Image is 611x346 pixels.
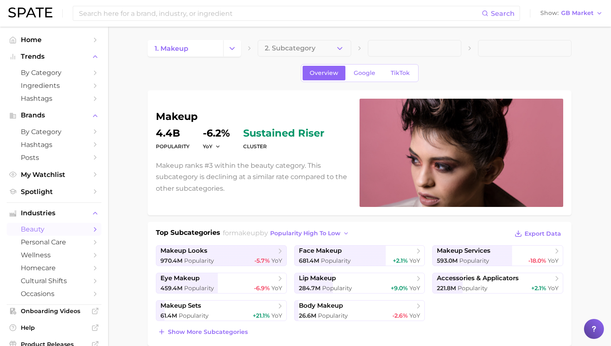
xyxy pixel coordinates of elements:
span: 26.6m [299,312,316,319]
a: body makeup26.6m Popularity-2.6% YoY [294,300,425,321]
span: +9.0% [391,284,408,292]
button: Industries [7,207,101,219]
button: Brands [7,109,101,122]
span: Search [491,10,515,17]
span: 681.4m [299,257,319,264]
span: Home [21,36,87,44]
span: Spotlight [21,188,87,196]
a: accessories & applicators221.8m Popularity+2.1% YoY [432,273,563,294]
a: Hashtags [7,138,101,151]
span: -5.7% [254,257,270,264]
span: makeup [232,229,260,237]
a: by Category [7,66,101,79]
span: Show more subcategories [168,329,248,336]
span: Help [21,324,87,331]
h1: Top Subcategories [156,228,220,240]
button: Show more subcategories [156,326,250,338]
span: YoY [548,257,559,264]
button: 2. Subcategory [258,40,351,57]
a: wellness [7,249,101,261]
span: Onboarding Videos [21,307,87,315]
button: Export Data [512,228,563,239]
button: ShowGB Market [538,8,605,19]
span: Brands [21,112,87,119]
span: popularity high to low [270,230,340,237]
a: Overview [303,66,345,80]
span: 221.8m [437,284,456,292]
span: wellness [21,251,87,259]
span: 2. Subcategory [265,45,315,52]
a: Hashtags [7,92,101,105]
span: -6.9% [254,284,270,292]
span: Trends [21,53,87,60]
span: Ingredients [21,82,87,90]
span: homecare [21,264,87,272]
button: YoY [203,143,221,150]
span: occasions [21,290,87,298]
span: sustained riser [243,128,324,138]
span: +21.1% [253,312,270,319]
span: 284.7m [299,284,320,292]
input: Search here for a brand, industry, or ingredient [78,6,482,20]
span: Hashtags [21,141,87,149]
a: Help [7,321,101,334]
span: makeup looks [160,247,207,255]
a: 1. makeup [148,40,223,57]
a: TikTok [384,66,417,80]
a: eye makeup459.4m Popularity-6.9% YoY [156,273,287,294]
a: occasions [7,287,101,300]
span: face makeup [299,247,342,255]
span: YoY [409,257,420,264]
span: lip makeup [299,274,336,282]
span: Popularity [184,284,214,292]
p: Makeup ranks #3 within the beauty category. This subcategory is declining at a similar rate compa... [156,160,350,194]
span: YoY [271,257,282,264]
span: -18.0% [528,257,546,264]
span: Export Data [525,230,561,237]
span: 61.4m [160,312,177,319]
span: Popularity [321,257,351,264]
span: Hashtags [21,95,87,102]
span: personal care [21,238,87,246]
span: +2.1% [393,257,408,264]
a: makeup looks970.4m Popularity-5.7% YoY [156,245,287,266]
span: makeup sets [160,302,201,310]
a: makeup services593.0m Popularity-18.0% YoY [432,245,563,266]
a: by Category [7,125,101,138]
span: My Watchlist [21,171,87,179]
span: by Category [21,69,87,77]
a: lip makeup284.7m Popularity+9.0% YoY [294,273,425,294]
span: accessories & applicators [437,274,519,282]
span: eye makeup [160,274,200,282]
span: Industries [21,209,87,217]
a: face makeup681.4m Popularity+2.1% YoY [294,245,425,266]
a: personal care [7,236,101,249]
dt: cluster [243,142,324,152]
a: cultural shifts [7,274,101,287]
span: Posts [21,154,87,162]
dt: Popularity [156,142,190,152]
span: +2.1% [531,284,546,292]
span: Show [540,11,559,15]
img: SPATE [8,7,52,17]
span: Google [354,70,375,77]
span: -2.6% [392,312,408,319]
span: Popularity [458,284,488,292]
a: beauty [7,223,101,236]
a: makeup sets61.4m Popularity+21.1% YoY [156,300,287,321]
h1: makeup [156,112,350,122]
a: homecare [7,261,101,274]
span: makeup services [437,247,490,255]
a: Spotlight [7,185,101,198]
span: cultural shifts [21,277,87,285]
span: Popularity [459,257,489,264]
span: for by [223,229,352,237]
a: Posts [7,151,101,164]
span: body makeup [299,302,343,310]
span: YoY [548,284,559,292]
span: 593.0m [437,257,458,264]
span: 1. makeup [155,45,188,52]
a: Ingredients [7,79,101,92]
button: Trends [7,50,101,63]
span: GB Market [561,11,594,15]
